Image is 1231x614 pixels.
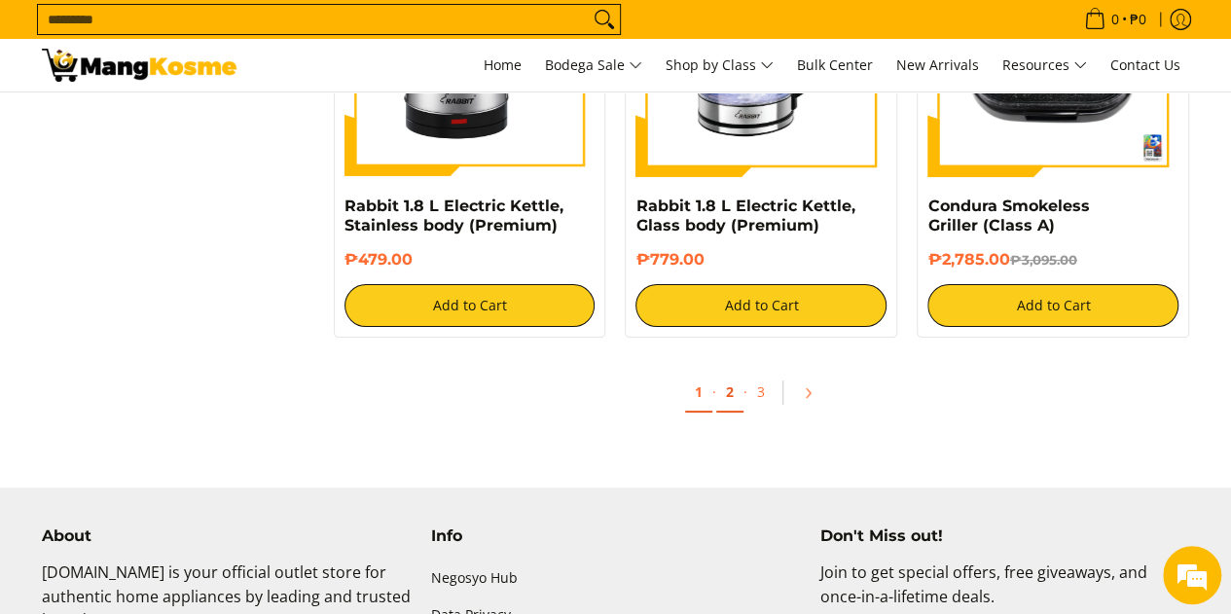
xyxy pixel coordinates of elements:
span: 0 [1108,13,1122,26]
span: • [1078,9,1152,30]
h4: About [42,526,412,546]
a: Resources [993,39,1097,91]
span: Home [484,55,522,74]
a: Negosyo Hub [431,560,801,597]
a: Shop by Class [656,39,783,91]
a: Home [474,39,531,91]
span: Contact Us [1110,55,1180,74]
h4: Don't Miss out! [819,526,1189,546]
button: Search [589,5,620,34]
button: Add to Cart [635,284,887,327]
h6: ₱2,785.00 [927,250,1178,270]
span: ₱0 [1127,13,1149,26]
button: Add to Cart [344,284,596,327]
del: ₱3,095.00 [1009,252,1076,268]
ul: Pagination [324,367,1200,429]
span: · [743,382,747,401]
span: Resources [1002,54,1087,78]
a: Rabbit 1.8 L Electric Kettle, Stainless body (Premium) [344,197,563,235]
span: Shop by Class [666,54,774,78]
img: Small Appliances l Mang Kosme: Home Appliances Warehouse Sale [42,49,236,82]
a: Bodega Sale [535,39,652,91]
span: New Arrivals [896,55,979,74]
span: Bodega Sale [545,54,642,78]
h6: ₱479.00 [344,250,596,270]
a: Bulk Center [787,39,883,91]
span: Bulk Center [797,55,873,74]
a: Rabbit 1.8 L Electric Kettle, Glass body (Premium) [635,197,854,235]
nav: Main Menu [256,39,1190,91]
span: · [712,382,716,401]
button: Add to Cart [927,284,1178,327]
a: New Arrivals [887,39,989,91]
a: Condura Smokeless Griller (Class A) [927,197,1089,235]
a: 1 [685,373,712,413]
h6: ₱779.00 [635,250,887,270]
a: 2 [716,373,743,413]
h4: Info [431,526,801,546]
a: 3 [747,373,775,411]
a: Contact Us [1101,39,1190,91]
